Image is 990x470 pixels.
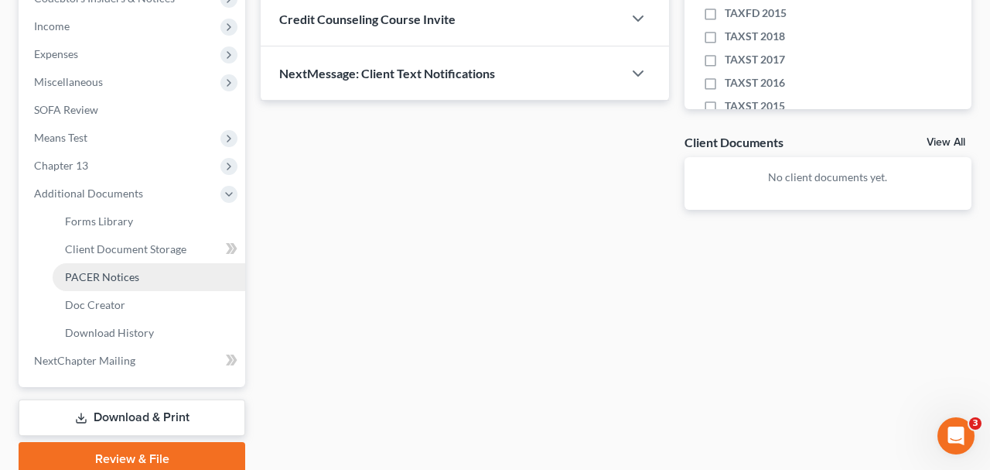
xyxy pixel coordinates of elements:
[53,319,245,347] a: Download History
[65,242,186,256] span: Client Document Storage
[22,347,245,375] a: NextChapter Mailing
[927,137,965,148] a: View All
[34,131,87,144] span: Means Test
[34,103,98,116] span: SOFA Review
[279,12,456,26] span: Credit Counseling Course Invite
[53,208,245,235] a: Forms Library
[725,75,785,91] span: TAXST 2016
[65,270,139,283] span: PACER Notices
[53,263,245,291] a: PACER Notices
[65,298,125,311] span: Doc Creator
[725,52,785,67] span: TAXST 2017
[279,66,495,81] span: NextMessage: Client Text Notifications
[65,214,133,228] span: Forms Library
[34,75,103,88] span: Miscellaneous
[53,235,245,263] a: Client Document Storage
[34,47,78,60] span: Expenses
[19,400,245,436] a: Download & Print
[684,134,783,150] div: Client Documents
[34,187,143,200] span: Additional Documents
[725,29,785,44] span: TAXST 2018
[725,5,787,21] span: TAXFD 2015
[53,291,245,319] a: Doc Creator
[697,170,959,185] p: No client documents yet.
[969,417,981,430] span: 3
[34,19,70,33] span: Income
[65,326,154,339] span: Download History
[22,96,245,124] a: SOFA Review
[725,98,785,114] span: TAXST 2015
[34,159,88,172] span: Chapter 13
[34,354,135,367] span: NextChapter Mailing
[937,417,975,455] iframe: Intercom live chat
